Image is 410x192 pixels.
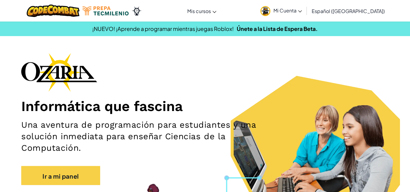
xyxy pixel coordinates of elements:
[309,3,388,19] a: Español ([GEOGRAPHIC_DATA])
[42,172,79,180] font: Ir a mi panel
[83,6,129,15] img: Logotipo de Tecmilenio
[132,6,141,15] img: Ozaria
[312,8,385,14] font: Español ([GEOGRAPHIC_DATA])
[21,98,183,114] font: Informática que fascina
[21,166,100,185] a: Ir a mi panel
[260,6,270,16] img: avatar
[273,7,296,14] font: Mi Cuenta
[27,5,80,17] img: Logotipo de CodeCombat
[21,53,97,92] img: Logotipo de la marca Ozaria
[257,1,305,20] a: Mi Cuenta
[184,3,219,19] a: Mis cursos
[92,25,234,32] font: ¡NUEVO! ¡Aprende a programar mientras juegas Roblox!
[237,25,318,32] a: Únete a la Lista de Espera Beta.
[187,8,211,14] font: Mis cursos
[21,120,256,153] font: Una aventura de programación para estudiantes y una solución inmediata para enseñar Ciencias de l...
